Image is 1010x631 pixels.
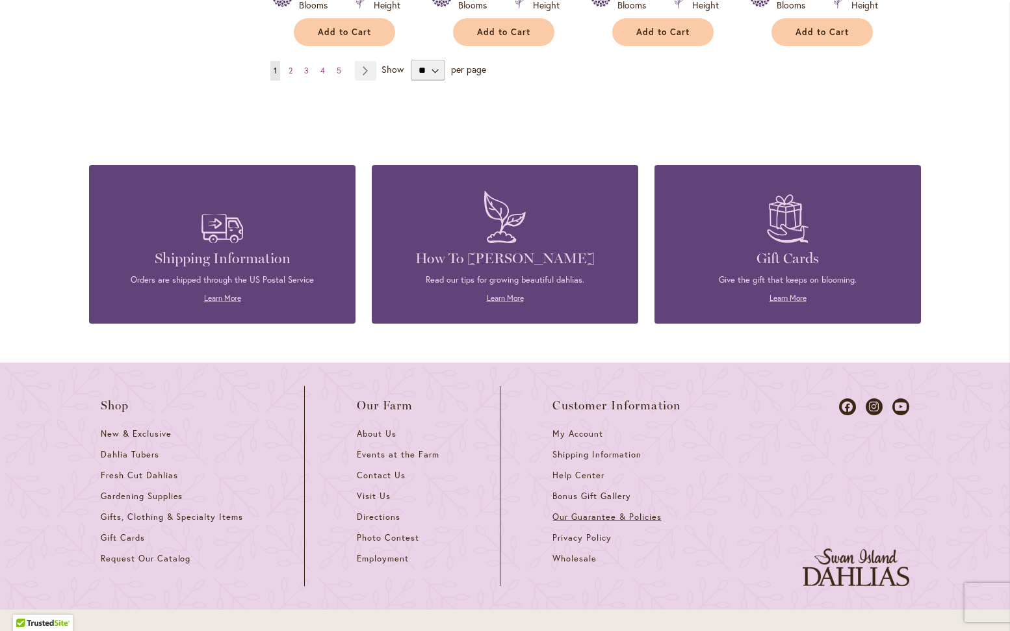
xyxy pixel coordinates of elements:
[357,511,400,522] span: Directions
[357,553,409,564] span: Employment
[866,398,883,415] a: Dahlias on Instagram
[771,18,873,46] button: Add to Cart
[333,61,344,81] a: 5
[101,532,145,543] span: Gift Cards
[674,250,901,268] h4: Gift Cards
[101,491,183,502] span: Gardening Supplies
[289,66,292,75] span: 2
[674,274,901,286] p: Give the gift that keeps on blooming.
[839,398,856,415] a: Dahlias on Facebook
[552,470,604,481] span: Help Center
[357,428,396,439] span: About Us
[304,66,309,75] span: 3
[487,293,524,303] a: Learn More
[451,63,486,75] span: per page
[101,428,172,439] span: New & Exclusive
[357,491,391,502] span: Visit Us
[552,399,681,412] span: Customer Information
[337,66,341,75] span: 5
[552,491,630,502] span: Bonus Gift Gallery
[552,532,612,543] span: Privacy Policy
[391,250,619,268] h4: How To [PERSON_NAME]
[357,449,439,460] span: Events at the Farm
[101,511,243,522] span: Gifts, Clothing & Specialty Items
[294,18,395,46] button: Add to Cart
[318,27,371,38] span: Add to Cart
[274,66,277,75] span: 1
[552,449,641,460] span: Shipping Information
[770,293,807,303] a: Learn More
[636,27,690,38] span: Add to Cart
[204,293,241,303] a: Learn More
[317,61,328,81] a: 4
[552,511,661,522] span: Our Guarantee & Policies
[357,470,406,481] span: Contact Us
[477,27,530,38] span: Add to Cart
[109,250,336,268] h4: Shipping Information
[552,428,603,439] span: My Account
[101,553,190,564] span: Request Our Catalog
[320,66,325,75] span: 4
[301,61,312,81] a: 3
[391,274,619,286] p: Read our tips for growing beautiful dahlias.
[552,553,597,564] span: Wholesale
[357,532,419,543] span: Photo Contest
[453,18,554,46] button: Add to Cart
[285,61,296,81] a: 2
[892,398,909,415] a: Dahlias on Youtube
[101,399,129,412] span: Shop
[382,63,404,75] span: Show
[101,449,159,460] span: Dahlia Tubers
[796,27,849,38] span: Add to Cart
[101,470,178,481] span: Fresh Cut Dahlias
[10,585,46,621] iframe: Launch Accessibility Center
[612,18,714,46] button: Add to Cart
[109,274,336,286] p: Orders are shipped through the US Postal Service
[357,399,413,412] span: Our Farm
